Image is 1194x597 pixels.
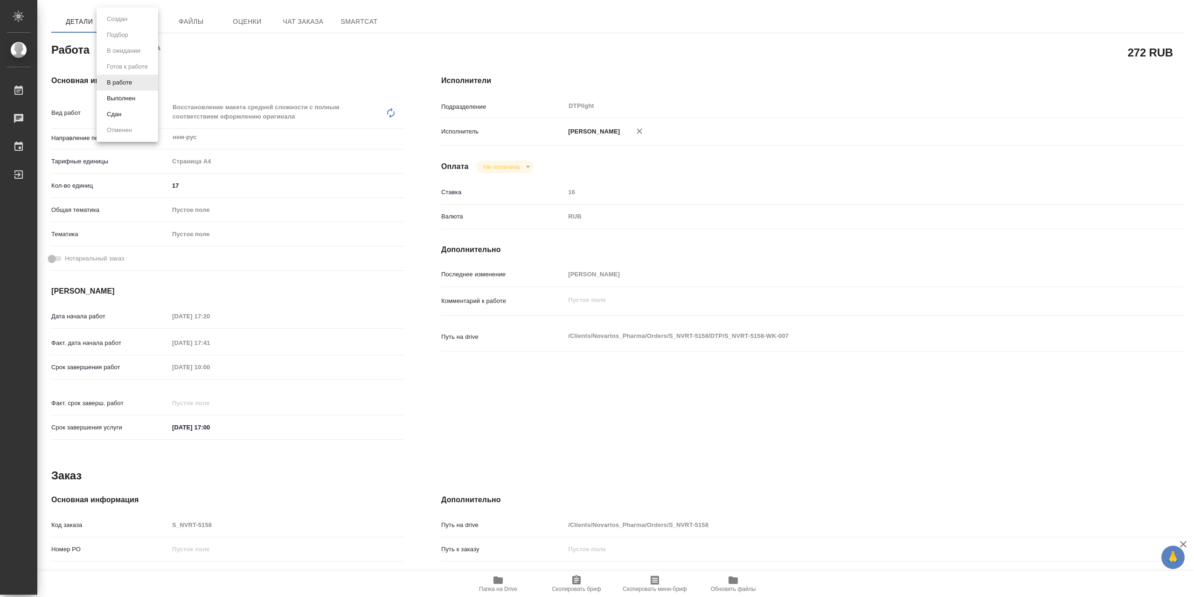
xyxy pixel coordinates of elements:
button: Создан [104,14,130,24]
button: В ожидании [104,46,143,56]
button: Готов к работе [104,62,151,72]
button: Сдан [104,109,124,119]
button: Подбор [104,30,131,40]
button: Выполнен [104,93,138,104]
button: Отменен [104,125,135,135]
button: В работе [104,77,135,88]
